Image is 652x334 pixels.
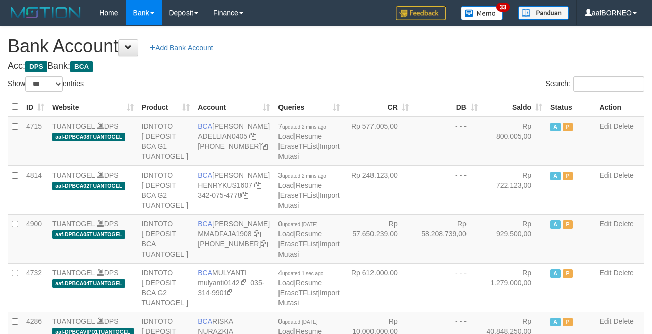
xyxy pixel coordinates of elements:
img: MOTION_logo.png [8,5,84,20]
a: Resume [296,132,322,140]
span: updated [DATE] [282,222,317,227]
a: Edit [599,220,611,228]
td: MULYANTI 035-314-9901 [194,263,274,312]
td: DPS [48,263,138,312]
span: aaf-DPBCA02TUANTOGEL [52,182,125,190]
td: IDNTOTO [ DEPOSIT BCA G2 TUANTOGEL ] [138,165,194,214]
a: mulyanti0142 [198,279,239,287]
span: Active [550,269,561,278]
span: 33 [496,3,510,12]
span: updated 2 mins ago [282,173,326,179]
a: Import Mutasi [278,191,339,209]
td: Rp 800.005,00 [482,117,546,166]
th: DB: activate to sort column ascending [413,97,482,117]
span: 0 [278,317,317,325]
input: Search: [573,76,644,92]
th: Account: activate to sort column ascending [194,97,274,117]
a: Import Mutasi [278,289,339,307]
a: Load [278,181,294,189]
th: Action [595,97,644,117]
td: DPS [48,165,138,214]
span: BCA [70,61,93,72]
td: [PERSON_NAME] 342-075-4778 [194,165,274,214]
a: EraseTFList [280,142,318,150]
span: Paused [563,172,573,180]
a: Resume [296,230,322,238]
a: Delete [613,122,633,130]
a: HENRYKUS1607 [198,181,252,189]
span: Active [550,220,561,229]
span: Paused [563,220,573,229]
td: IDNTOTO [ DEPOSIT BCA G1 TUANTOGEL ] [138,117,194,166]
td: DPS [48,214,138,263]
span: aaf-DPBCA05TUANTOGEL [52,230,125,239]
a: Edit [599,171,611,179]
a: Copy MMADFAJA1908 to clipboard [254,230,261,238]
a: Edit [599,122,611,130]
a: EraseTFList [280,240,318,248]
a: Delete [613,220,633,228]
span: BCA [198,122,212,130]
a: Edit [599,317,611,325]
a: Load [278,132,294,140]
span: BCA [198,220,212,228]
a: Copy 5655032115 to clipboard [261,142,268,150]
span: 4 [278,269,323,277]
a: Load [278,279,294,287]
a: Import Mutasi [278,142,339,160]
select: Showentries [25,76,63,92]
a: MMADFAJA1908 [198,230,251,238]
img: Button%20Memo.svg [461,6,503,20]
th: Queries: activate to sort column ascending [274,97,343,117]
a: TUANTOGEL [52,122,95,130]
th: ID: activate to sort column ascending [22,97,48,117]
span: Paused [563,269,573,278]
td: - - - [413,165,482,214]
span: | | | [278,220,339,258]
span: 7 [278,122,326,130]
a: Copy HENRYKUS1607 to clipboard [254,181,261,189]
span: | | | [278,122,339,160]
a: TUANTOGEL [52,269,95,277]
img: Feedback.jpg [396,6,446,20]
td: - - - [413,263,482,312]
th: Status [546,97,595,117]
a: Copy 0353149901 to clipboard [227,289,234,297]
a: TUANTOGEL [52,317,95,325]
a: Copy mulyanti0142 to clipboard [241,279,248,287]
a: TUANTOGEL [52,220,95,228]
span: 3 [278,171,326,179]
a: ADELLIAN0405 [198,132,247,140]
span: Active [550,318,561,326]
span: Active [550,123,561,131]
a: EraseTFList [280,191,318,199]
span: updated 1 sec ago [282,271,323,276]
h1: Bank Account [8,36,644,56]
td: IDNTOTO [ DEPOSIT BCA G2 TUANTOGEL ] [138,263,194,312]
span: BCA [198,171,212,179]
a: Copy ADELLIAN0405 to clipboard [249,132,256,140]
th: Product: activate to sort column ascending [138,97,194,117]
span: 0 [278,220,317,228]
a: Delete [613,269,633,277]
td: 4715 [22,117,48,166]
a: Copy 3420754778 to clipboard [241,191,248,199]
span: | | | [278,269,339,307]
td: Rp 722.123,00 [482,165,546,214]
span: updated [DATE] [282,319,317,325]
a: Delete [613,317,633,325]
a: Load [278,230,294,238]
td: Rp 57.650.239,00 [344,214,413,263]
span: | | | [278,171,339,209]
td: Rp 248.123,00 [344,165,413,214]
th: CR: activate to sort column ascending [344,97,413,117]
td: Rp 1.279.000,00 [482,263,546,312]
span: Paused [563,123,573,131]
label: Search: [546,76,644,92]
a: EraseTFList [280,289,318,297]
a: Edit [599,269,611,277]
td: 4732 [22,263,48,312]
th: Saldo: activate to sort column ascending [482,97,546,117]
h4: Acc: Bank: [8,61,644,71]
span: Active [550,172,561,180]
